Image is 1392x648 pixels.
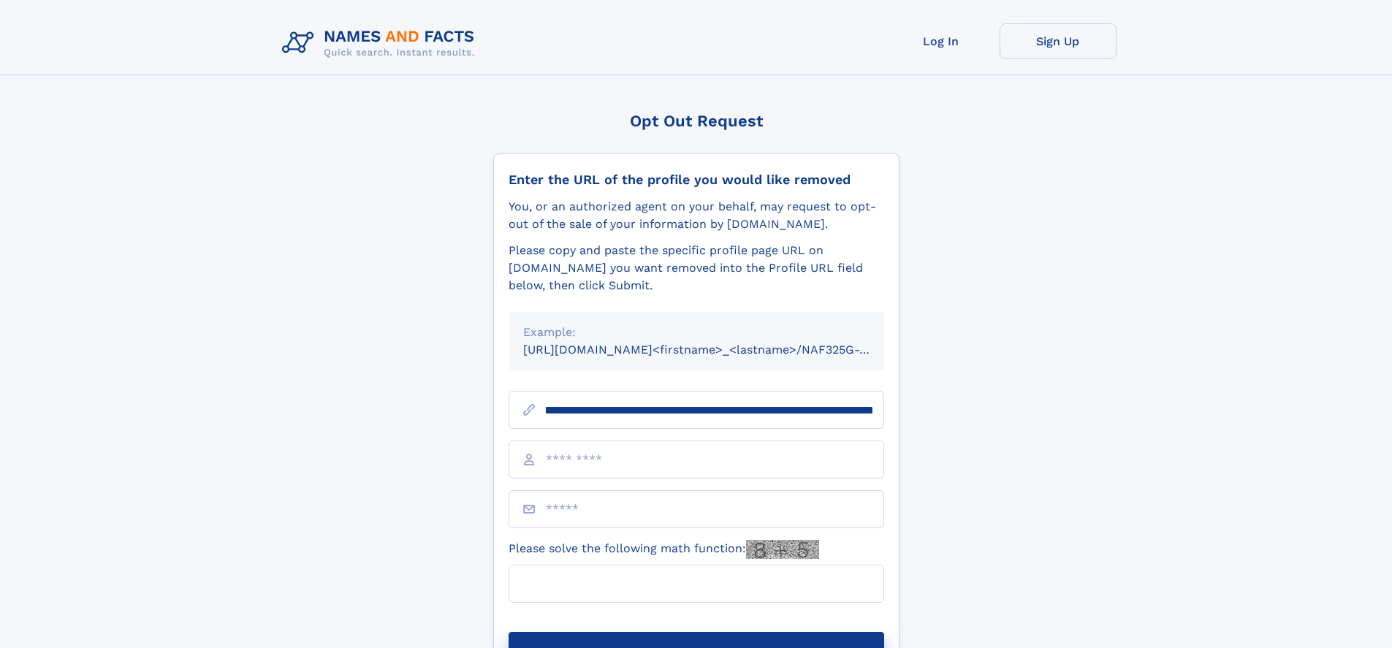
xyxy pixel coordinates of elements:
[493,112,900,130] div: Opt Out Request
[276,23,487,63] img: Logo Names and Facts
[509,198,884,233] div: You, or an authorized agent on your behalf, may request to opt-out of the sale of your informatio...
[509,242,884,294] div: Please copy and paste the specific profile page URL on [DOMAIN_NAME] you want removed into the Pr...
[523,343,912,357] small: [URL][DOMAIN_NAME]<firstname>_<lastname>/NAF325G-xxxxxxxx
[523,324,870,341] div: Example:
[509,172,884,188] div: Enter the URL of the profile you would like removed
[1000,23,1117,59] a: Sign Up
[883,23,1000,59] a: Log In
[509,540,819,559] label: Please solve the following math function:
